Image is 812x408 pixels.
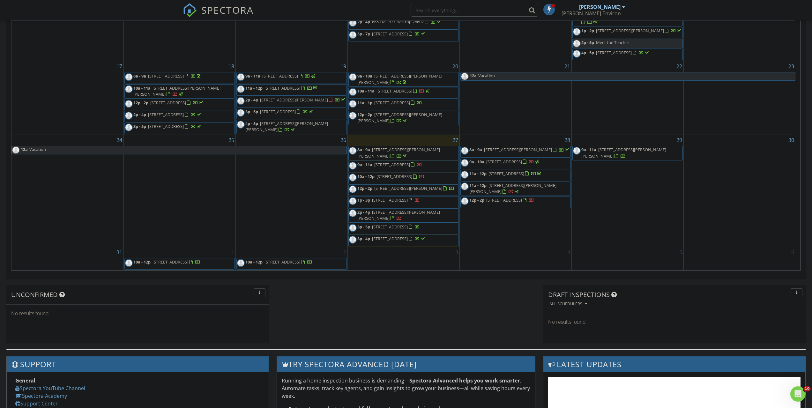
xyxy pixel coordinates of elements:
a: 10a - 12p [STREET_ADDRESS] [245,259,312,265]
span: [STREET_ADDRESS] [262,73,298,79]
span: 2p - 5p [581,40,594,45]
div: Howard Environmental LLC TDLR #ACO1264 [562,10,625,17]
td: Go to August 23, 2025 [683,61,795,135]
td: Go to August 31, 2025 [11,247,123,271]
a: Go to August 18, 2025 [227,61,235,71]
a: 3p - 5p [STREET_ADDRESS] [133,123,202,129]
a: 9a - 11a [STREET_ADDRESS] [348,161,459,172]
a: 9a - 10a [STREET_ADDRESS] [469,159,540,165]
span: [STREET_ADDRESS] [372,224,408,230]
span: 665 FM1209, Bastrop 78602 [372,19,424,25]
span: 3p - 5p [133,123,146,129]
iframe: Intercom live chat [790,386,806,402]
img: default-user-f0147aede5fd5fa78ca7ade42f37bd4542148d508eef1c3d3ea960f66861d68b.jpg [349,209,357,217]
td: Go to August 22, 2025 [571,61,683,135]
a: 8a - 9a [STREET_ADDRESS][PERSON_NAME][PERSON_NAME] [348,146,459,160]
span: 2p - 4p [357,209,370,215]
a: 11a - 12p [STREET_ADDRESS][PERSON_NAME][PERSON_NAME] [469,182,556,194]
a: Go to August 19, 2025 [339,61,347,71]
span: [STREET_ADDRESS][PERSON_NAME][PERSON_NAME] [245,121,328,132]
span: 9a - 11a [581,147,596,152]
span: [STREET_ADDRESS] [148,123,184,129]
span: [STREET_ADDRESS] [372,31,408,37]
a: 1p - 2p [STREET_ADDRESS][PERSON_NAME] [581,28,682,33]
td: Go to September 6, 2025 [683,247,795,271]
span: Vacation [478,73,495,78]
span: 12a [469,72,477,80]
span: 11a - 12p [469,182,487,188]
a: 11a - 12p [STREET_ADDRESS] [469,171,542,176]
a: 3p - 5p [STREET_ADDRESS] [245,109,314,115]
a: 8a - 9a [STREET_ADDRESS][PERSON_NAME][PERSON_NAME] [357,147,440,159]
img: default-user-f0147aede5fd5fa78ca7ade42f37bd4542148d508eef1c3d3ea960f66861d68b.jpg [349,100,357,108]
span: 12p - 2p [469,197,484,203]
img: default-user-f0147aede5fd5fa78ca7ade42f37bd4542148d508eef1c3d3ea960f66861d68b.jpg [349,236,357,244]
div: No results found [6,305,269,322]
h3: Try spectora advanced [DATE] [277,356,535,372]
span: [STREET_ADDRESS] [153,259,188,265]
a: Spectora Academy [15,392,67,399]
a: 2p - 4p 665 FM1209, Bastrop 78602 [357,19,442,25]
a: Go to August 23, 2025 [787,61,795,71]
span: [STREET_ADDRESS][PERSON_NAME] [260,97,328,103]
a: Go to September 2, 2025 [342,247,347,257]
span: [STREET_ADDRESS] [488,171,524,176]
a: 3p - 4p [STREET_ADDRESS] [348,235,459,246]
a: 9a - 11a [STREET_ADDRESS] [357,162,422,167]
a: 8a - 9a [STREET_ADDRESS] [133,73,202,79]
a: Go to August 24, 2025 [115,135,123,145]
a: Go to August 17, 2025 [115,61,123,71]
a: 9a - 11a [STREET_ADDRESS][PERSON_NAME][PERSON_NAME] [581,147,666,159]
a: Go to August 22, 2025 [675,61,683,71]
span: Unconfirmed [11,290,58,299]
a: 10a - 12p [STREET_ADDRESS] [124,258,235,270]
span: 10a - 11a [357,88,375,94]
span: 3p - 5p [357,224,370,230]
span: 3p - 5p [245,109,258,115]
a: Go to August 27, 2025 [451,135,459,145]
span: [STREET_ADDRESS] [264,85,300,91]
span: 4p - 5p [245,121,258,126]
span: [STREET_ADDRESS][PERSON_NAME][PERSON_NAME] [357,73,442,85]
a: 11a - 12p [STREET_ADDRESS] [245,85,318,91]
img: default-user-f0147aede5fd5fa78ca7ade42f37bd4542148d508eef1c3d3ea960f66861d68b.jpg [349,73,357,81]
img: default-user-f0147aede5fd5fa78ca7ade42f37bd4542148d508eef1c3d3ea960f66861d68b.jpg [461,159,469,167]
button: All schedulers [548,300,588,308]
span: [STREET_ADDRESS][PERSON_NAME][PERSON_NAME] [357,147,440,159]
a: Go to August 20, 2025 [451,61,459,71]
span: [STREET_ADDRESS] [148,73,184,79]
span: [STREET_ADDRESS] [486,197,522,203]
h3: Support [7,356,269,372]
a: SPECTORA [183,9,254,22]
a: 1p - 3p [STREET_ADDRESS] [348,196,459,208]
a: Go to August 30, 2025 [787,135,795,145]
span: [STREET_ADDRESS] [148,112,184,117]
span: [STREET_ADDRESS] [264,259,300,265]
img: default-user-f0147aede5fd5fa78ca7ade42f37bd4542148d508eef1c3d3ea960f66861d68b.jpg [349,185,357,193]
a: 2p - 4p [STREET_ADDRESS] [124,111,235,122]
img: default-user-f0147aede5fd5fa78ca7ade42f37bd4542148d508eef1c3d3ea960f66861d68b.jpg [461,72,469,80]
a: Go to August 21, 2025 [563,61,571,71]
span: [STREET_ADDRESS][PERSON_NAME][PERSON_NAME] [357,209,440,221]
img: default-user-f0147aede5fd5fa78ca7ade42f37bd4542148d508eef1c3d3ea960f66861d68b.jpg [461,197,469,205]
div: [PERSON_NAME] [579,4,621,10]
span: [STREET_ADDRESS] [376,174,412,179]
a: 9a - 11a [STREET_ADDRESS] [236,72,347,84]
td: Go to August 19, 2025 [235,61,347,135]
a: 9a - 10a [STREET_ADDRESS] [460,158,571,169]
a: 2p - 4p [STREET_ADDRESS][PERSON_NAME] [245,97,346,103]
span: [STREET_ADDRESS][PERSON_NAME][PERSON_NAME] [133,85,220,97]
a: 12p - 2p [STREET_ADDRESS][PERSON_NAME][PERSON_NAME] [348,111,459,125]
p: Running a home inspection business is demanding— . Automate tasks, track key agents, and gain ins... [282,377,530,400]
a: 10a - 11a [STREET_ADDRESS] [357,88,430,94]
a: 12p - 2p [STREET_ADDRESS][PERSON_NAME] [348,184,459,196]
img: default-user-f0147aede5fd5fa78ca7ade42f37bd4542148d508eef1c3d3ea960f66861d68b.jpg [125,100,133,108]
span: [STREET_ADDRESS] [486,159,522,165]
img: default-user-f0147aede5fd5fa78ca7ade42f37bd4542148d508eef1c3d3ea960f66861d68b.jpg [349,147,357,155]
td: Go to August 18, 2025 [123,61,235,135]
img: default-user-f0147aede5fd5fa78ca7ade42f37bd4542148d508eef1c3d3ea960f66861d68b.jpg [349,31,357,39]
span: 10a - 12p [133,259,151,265]
a: 10a - 12p [STREET_ADDRESS] [348,173,459,184]
td: Go to September 1, 2025 [123,247,235,271]
td: Go to September 5, 2025 [571,247,683,271]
